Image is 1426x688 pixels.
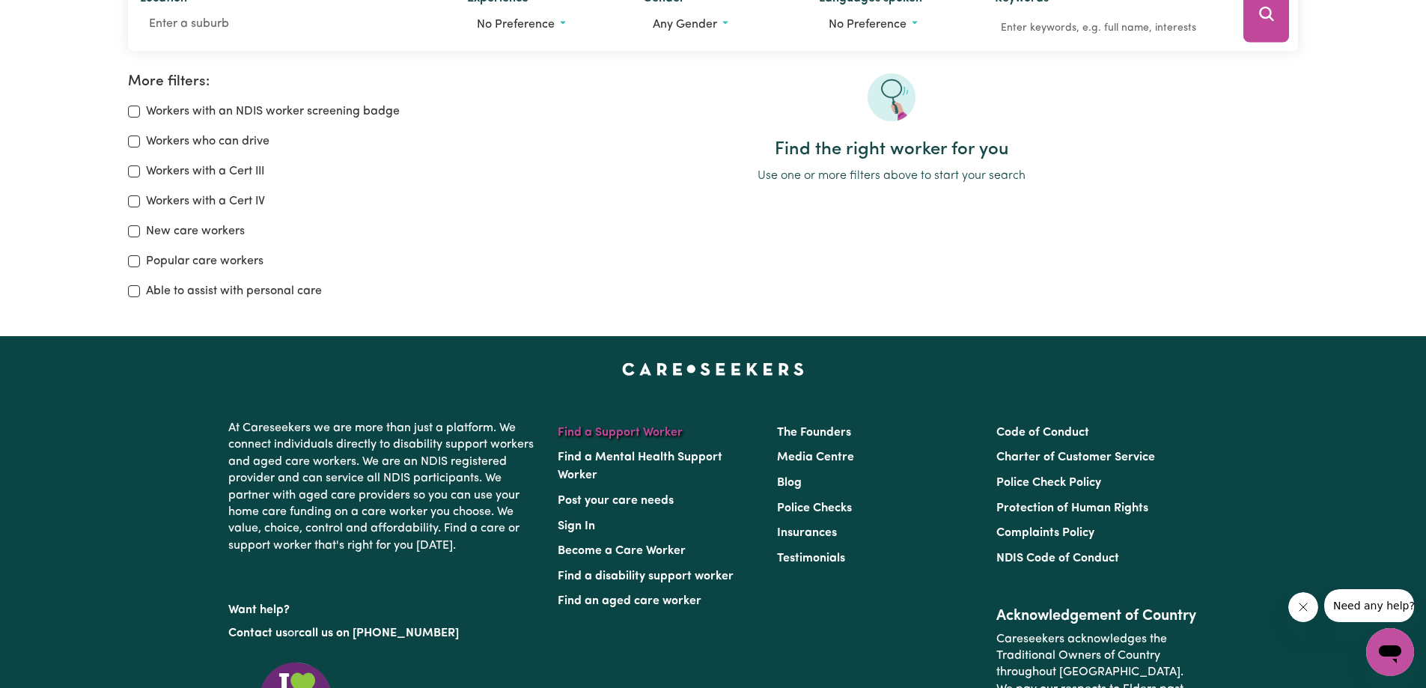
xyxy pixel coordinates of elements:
[558,495,674,507] a: Post your care needs
[146,192,265,210] label: Workers with a Cert IV
[146,252,263,270] label: Popular care workers
[128,73,466,91] h2: More filters:
[477,19,555,31] span: No preference
[9,10,91,22] span: Need any help?
[777,477,802,489] a: Blog
[558,595,701,607] a: Find an aged care worker
[228,619,540,648] p: or
[228,596,540,618] p: Want help?
[653,19,717,31] span: Any gender
[996,552,1119,564] a: NDIS Code of Conduct
[146,222,245,240] label: New care workers
[777,451,854,463] a: Media Centre
[228,627,287,639] a: Contact us
[622,363,804,375] a: Careseekers home page
[996,527,1094,539] a: Complaints Policy
[996,607,1198,625] h2: Acknowledgement of Country
[777,527,837,539] a: Insurances
[777,502,852,514] a: Police Checks
[467,10,619,39] button: Worker experience options
[996,451,1155,463] a: Charter of Customer Service
[996,477,1101,489] a: Police Check Policy
[777,427,851,439] a: The Founders
[1288,592,1318,622] iframe: Close message
[146,162,264,180] label: Workers with a Cert III
[558,520,595,532] a: Sign In
[146,282,322,300] label: Able to assist with personal care
[140,10,444,37] input: Enter a suburb
[996,502,1148,514] a: Protection of Human Rights
[995,16,1222,40] input: Enter keywords, e.g. full name, interests
[558,427,683,439] a: Find a Support Worker
[1366,628,1414,676] iframe: Button to launch messaging window
[643,10,795,39] button: Worker gender preference
[146,133,269,150] label: Workers who can drive
[299,627,459,639] a: call us on [PHONE_NUMBER]
[558,545,686,557] a: Become a Care Worker
[819,10,971,39] button: Worker language preferences
[829,19,907,31] span: No preference
[228,414,540,560] p: At Careseekers we are more than just a platform. We connect individuals directly to disability su...
[558,451,722,481] a: Find a Mental Health Support Worker
[777,552,845,564] a: Testimonials
[1324,589,1414,622] iframe: Message from company
[558,570,734,582] a: Find a disability support worker
[996,427,1089,439] a: Code of Conduct
[146,103,400,121] label: Workers with an NDIS worker screening badge
[484,139,1298,161] h2: Find the right worker for you
[484,167,1298,185] p: Use one or more filters above to start your search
